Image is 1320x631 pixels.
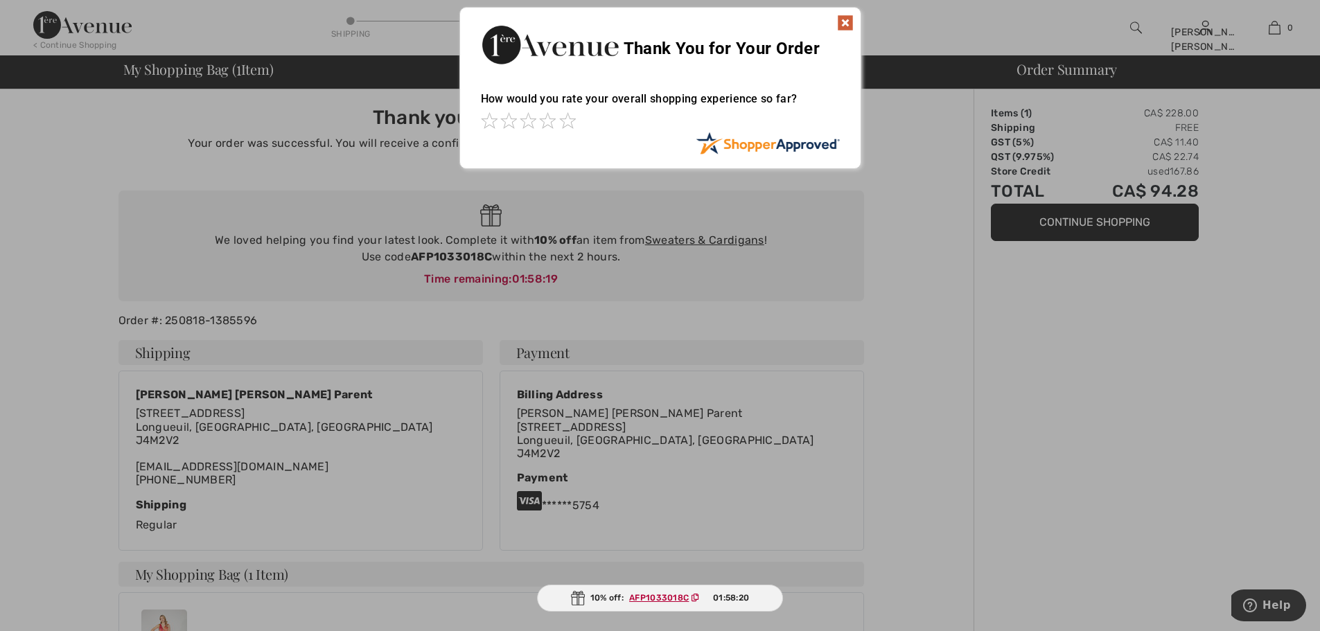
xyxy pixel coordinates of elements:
ins: AFP1033018C [629,593,689,603]
img: Gift.svg [571,591,585,605]
span: 01:58:20 [713,592,749,604]
span: Thank You for Your Order [624,39,820,58]
div: 10% off: [537,585,784,612]
img: x [837,15,854,31]
span: Help [31,10,60,22]
div: How would you rate your overall shopping experience so far? [481,78,840,132]
img: Thank You for Your Order [481,21,619,68]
